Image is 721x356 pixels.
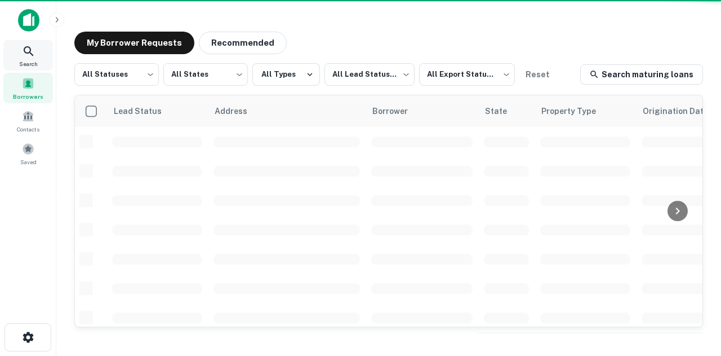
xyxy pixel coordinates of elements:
[208,95,366,127] th: Address
[163,60,248,89] div: All States
[106,95,208,127] th: Lead Status
[17,125,39,134] span: Contacts
[20,157,37,166] span: Saved
[419,60,515,89] div: All Export Statuses
[580,64,703,85] a: Search maturing loans
[252,63,320,86] button: All Types
[3,40,53,71] a: Search
[215,104,262,118] span: Address
[372,104,422,118] span: Borrower
[366,95,478,127] th: Borrower
[74,32,194,54] button: My Borrower Requests
[3,106,53,136] a: Contacts
[485,104,522,118] span: State
[113,104,176,118] span: Lead Status
[535,95,636,127] th: Property Type
[541,104,611,118] span: Property Type
[13,92,43,101] span: Borrowers
[324,60,415,89] div: All Lead Statuses
[3,138,53,169] a: Saved
[519,63,555,86] button: Reset
[478,95,535,127] th: State
[19,59,38,68] span: Search
[18,9,39,32] img: capitalize-icon.png
[199,32,287,54] button: Recommended
[74,60,159,89] div: All Statuses
[3,73,53,103] a: Borrowers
